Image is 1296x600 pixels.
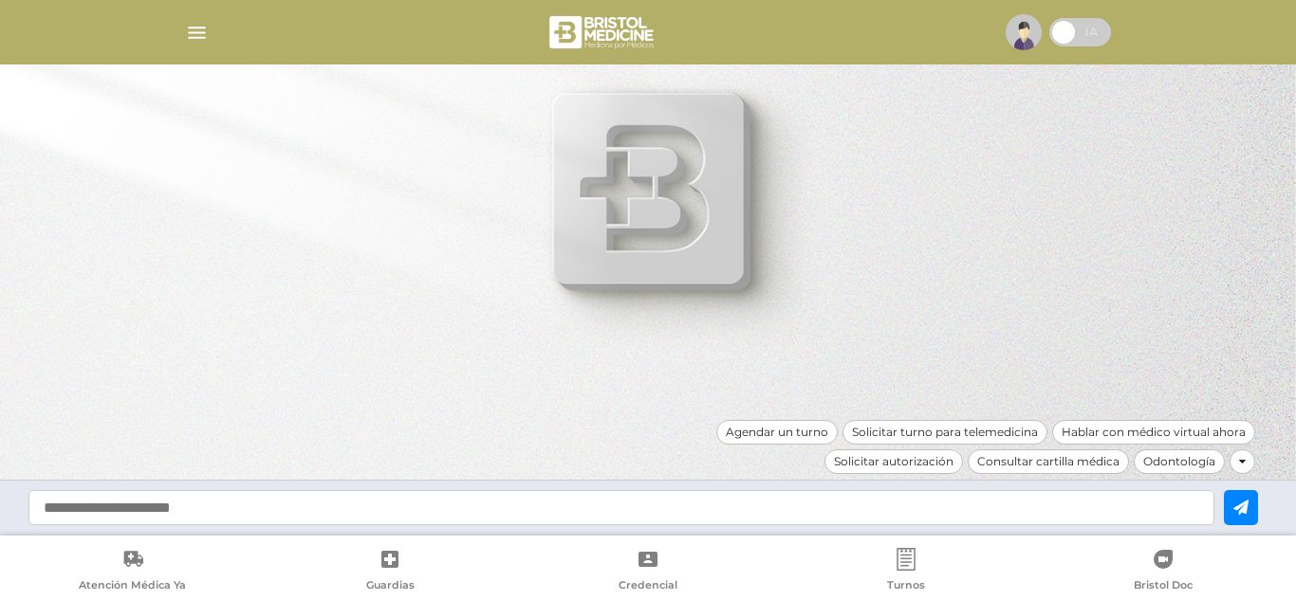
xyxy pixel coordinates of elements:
[716,420,838,445] div: Agendar un turno
[887,578,925,595] span: Turnos
[1052,420,1255,445] div: Hablar con médico virtual ahora
[619,578,677,595] span: Credencial
[79,578,186,595] span: Atención Médica Ya
[1134,449,1225,474] div: Odontología
[1134,578,1193,595] span: Bristol Doc
[546,9,659,55] img: bristol-medicine-blanco.png
[1006,14,1042,50] img: profile-placeholder.svg
[842,420,1047,445] div: Solicitar turno para telemedicina
[366,578,415,595] span: Guardias
[4,548,262,596] a: Atención Médica Ya
[519,548,777,596] a: Credencial
[968,449,1129,474] div: Consultar cartilla médica
[185,21,209,45] img: Cober_menu-lines-white.svg
[777,548,1035,596] a: Turnos
[1034,548,1292,596] a: Bristol Doc
[262,548,520,596] a: Guardias
[824,449,963,474] div: Solicitar autorización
